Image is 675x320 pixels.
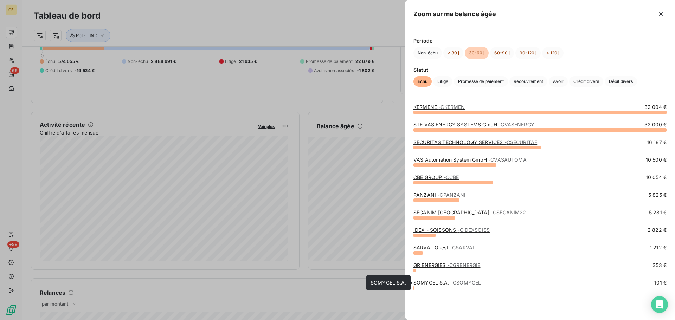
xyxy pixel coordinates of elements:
[490,47,514,59] button: 60-90 j
[650,244,667,251] span: 1 212 €
[647,139,667,146] span: 16 187 €
[413,174,459,180] a: CBE GROUP
[413,47,442,59] button: Non-échu
[413,227,490,233] a: IDEX - SOISSONS
[413,104,465,110] a: KERMENE
[413,244,475,250] a: SARVAL Ouest
[648,191,667,198] span: 5 825 €
[413,262,480,268] a: GR ENERGIES
[450,244,475,250] span: - CSARVAL
[644,104,667,111] span: 32 004 €
[413,139,537,145] a: SECURITAS TECHNOLOGY SERVICES
[652,262,667,269] span: 353 €
[465,47,489,59] button: 30-60 j
[437,192,465,198] span: - CPANZANI
[515,47,541,59] button: 90-120 j
[504,139,538,145] span: - CSECURITAF
[413,157,527,163] a: VAS Automation System GmbH
[549,76,568,87] button: Avoir
[454,76,508,87] button: Promesse de paiement
[413,192,466,198] a: PANZANI
[648,227,667,234] span: 2 822 €
[438,104,465,110] span: - CKERMEN
[649,209,667,216] span: 5 281 €
[605,76,637,87] button: Débit divers
[447,262,481,268] span: - CGRENERGIE
[451,280,481,286] span: - CSOMYCEL
[371,280,406,286] span: SOMYCEL S.A.
[654,279,667,286] span: 101 €
[413,209,526,215] a: SECANIM [GEOGRAPHIC_DATA]
[509,76,547,87] button: Recouvrement
[491,209,526,215] span: - CSECANIM22
[444,174,459,180] span: - CCBE
[413,37,667,44] span: Période
[457,227,490,233] span: - CIDEXSOISS
[651,296,668,313] div: Open Intercom Messenger
[499,122,534,128] span: - CVASENERGY
[443,47,463,59] button: < 30 j
[646,156,667,163] span: 10 500 €
[413,66,667,73] span: Statut
[413,280,481,286] a: SOMYCEL S.A.
[646,174,667,181] span: 10 054 €
[413,122,534,128] a: STE VAS ENERGY SYSTEMS GmbH
[569,76,603,87] button: Crédit divers
[413,9,496,19] h5: Zoom sur ma balance âgée
[542,47,564,59] button: > 120 j
[488,157,527,163] span: - CVASAUTOMA
[644,121,667,128] span: 32 000 €
[413,76,432,87] button: Échu
[433,76,452,87] button: Litige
